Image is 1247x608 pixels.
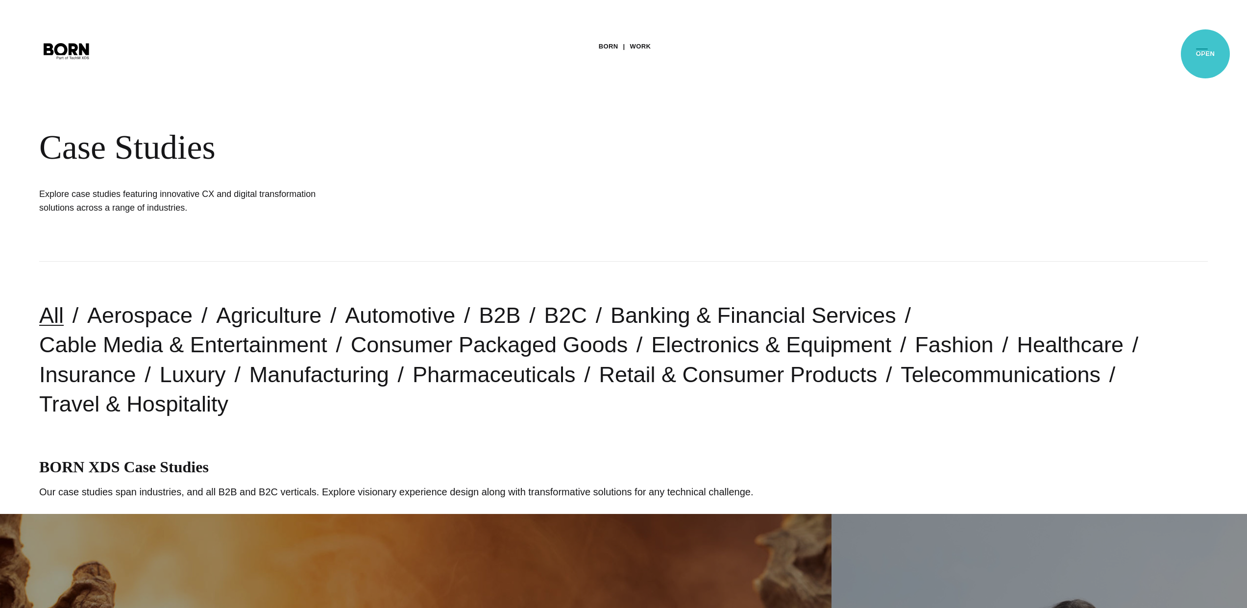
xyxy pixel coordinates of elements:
[39,485,1208,499] p: Our case studies span industries, and all B2B and B2C verticals. Explore visionary experience des...
[39,187,333,215] h1: Explore case studies featuring innovative CX and digital transformation solutions across a range ...
[39,303,64,328] a: All
[544,303,587,328] a: B2C
[413,362,576,387] a: Pharmaceuticals
[479,303,520,328] a: B2B
[216,303,321,328] a: Agriculture
[39,391,228,416] a: Travel & Hospitality
[39,458,1208,476] h1: BORN XDS Case Studies
[630,39,651,54] a: Work
[901,362,1100,387] a: Telecommunications
[39,332,327,357] a: Cable Media & Entertainment
[160,362,226,387] a: Luxury
[599,362,878,387] a: Retail & Consumer Products
[39,362,136,387] a: Insurance
[611,303,896,328] a: Banking & Financial Services
[351,332,628,357] a: Consumer Packaged Goods
[1190,40,1214,61] button: Open
[915,332,993,357] a: Fashion
[345,303,455,328] a: Automotive
[599,39,618,54] a: BORN
[39,127,598,168] div: Case Studies
[1017,332,1124,357] a: Healthcare
[249,362,389,387] a: Manufacturing
[651,332,891,357] a: Electronics & Equipment
[87,303,193,328] a: Aerospace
